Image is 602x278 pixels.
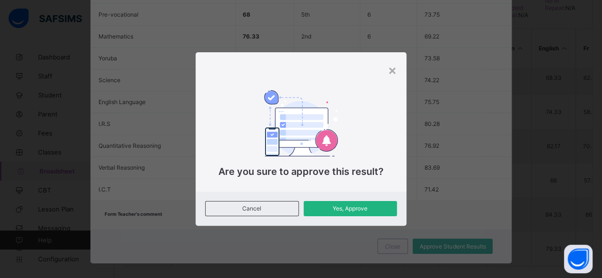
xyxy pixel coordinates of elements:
span: Yes, Approve [311,205,390,212]
span: Are you sure to approve this result? [218,166,384,177]
button: Open asap [564,245,592,273]
img: approval.b46c5b665252442170a589d15ef2ebe7.svg [264,90,337,156]
div: × [388,62,397,78]
span: Cancel [213,205,291,212]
